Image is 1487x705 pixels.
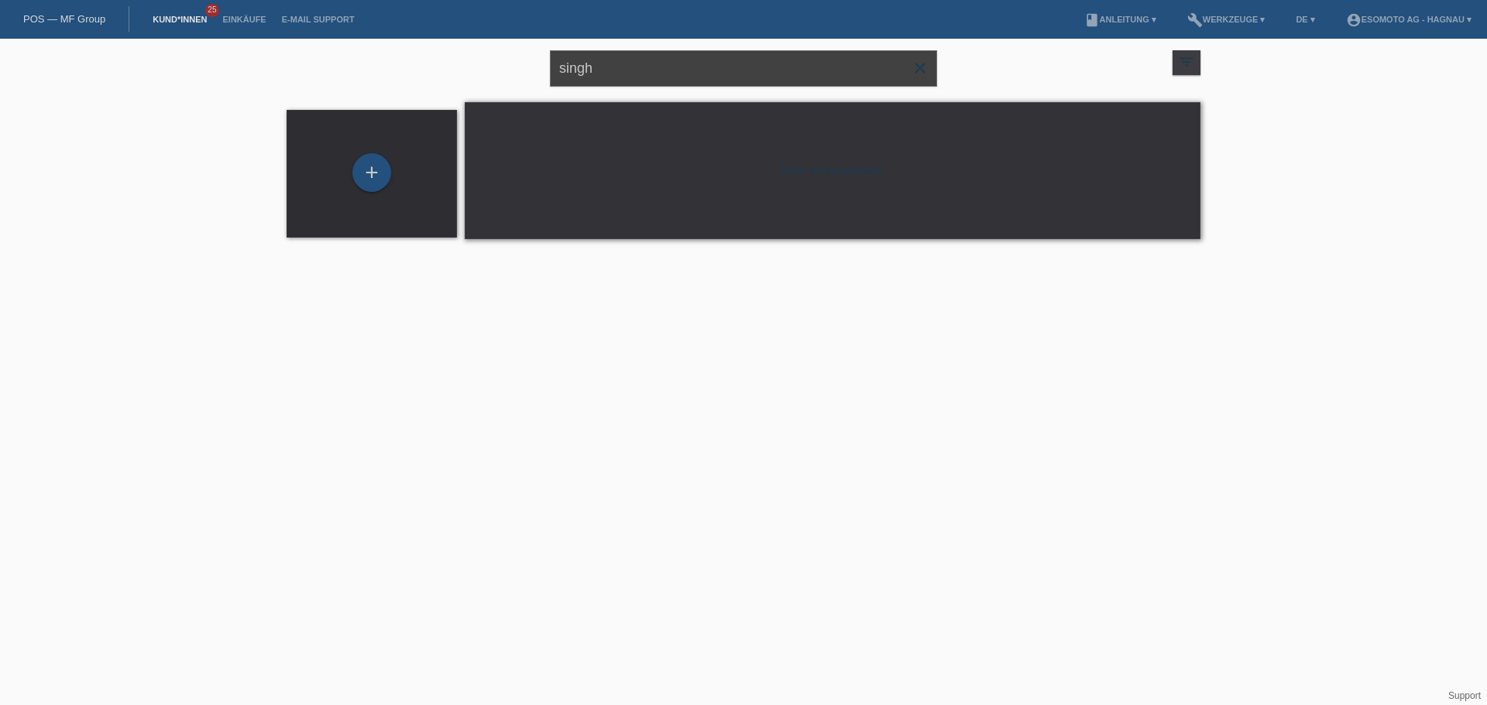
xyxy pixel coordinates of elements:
[1346,12,1362,28] i: account_circle
[1178,53,1195,70] i: filter_list
[1084,12,1100,28] i: book
[215,15,273,24] a: Einkäufe
[1338,15,1479,24] a: account_circleEsomoto AG - Hagnau ▾
[550,50,937,87] input: Suche...
[911,59,929,77] i: close
[1187,12,1203,28] i: build
[274,15,362,24] a: E-Mail Support
[1448,690,1481,701] a: Support
[23,13,105,25] a: POS — MF Group
[145,15,215,24] a: Kund*innen
[205,4,219,17] span: 25
[1180,15,1273,24] a: buildWerkzeuge ▾
[1077,15,1164,24] a: bookAnleitung ▾
[465,102,1200,239] div: Keine Suchergebnisse
[353,159,390,186] div: Kund*in hinzufügen
[1288,15,1322,24] a: DE ▾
